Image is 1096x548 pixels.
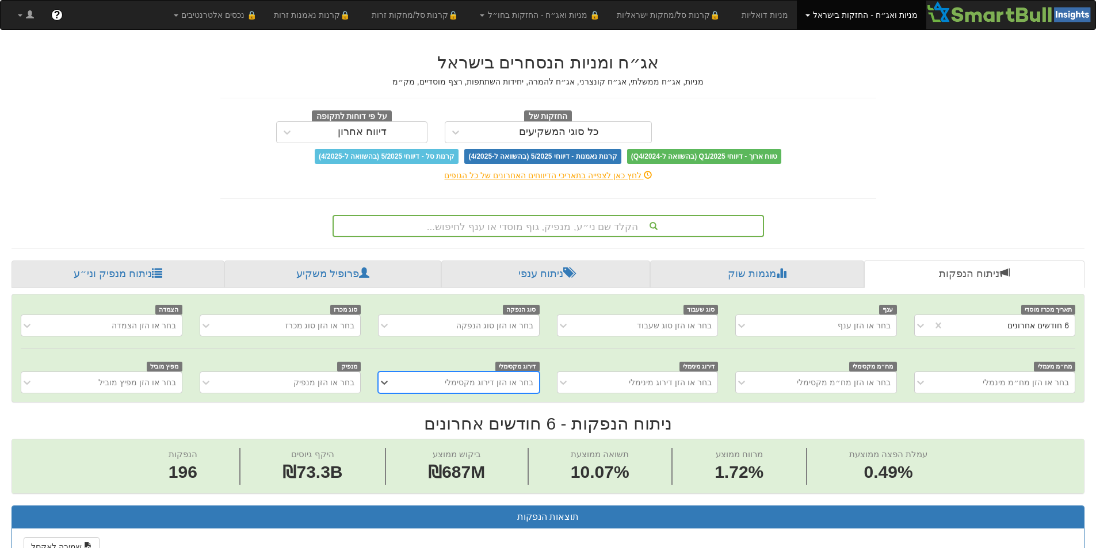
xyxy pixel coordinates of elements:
div: 6 חודשים אחרונים [1007,320,1069,331]
a: 🔒 נכסים אלטרנטיבים [165,1,266,29]
span: ₪73.3B [282,462,342,481]
a: ניתוח ענפי [441,260,650,288]
span: טווח ארוך - דיווחי Q1/2025 (בהשוואה ל-Q4/2024) [627,149,781,164]
span: ? [54,9,60,21]
a: מניות דואליות [733,1,797,29]
h2: ניתוח הנפקות - 6 חודשים אחרונים [12,414,1084,433]
div: בחר או הזן מפיץ מוביל [98,377,176,388]
span: 0.49% [849,460,927,485]
div: הקלד שם ני״ע, מנפיק, גוף מוסדי או ענף לחיפוש... [334,216,763,236]
span: היקף גיוסים [291,449,334,459]
div: בחר או הזן דירוג מינימלי [629,377,712,388]
div: בחר או הזן סוג הנפקה [456,320,533,331]
span: מח״מ מקסימלי [849,362,897,371]
a: 🔒קרנות נאמנות זרות [265,1,363,29]
a: ? [43,1,71,29]
a: 🔒קרנות סל/מחקות ישראליות [608,1,732,29]
span: ₪687M [428,462,485,481]
span: תשואה ממוצעת [571,449,629,459]
span: דירוג מינימלי [679,362,719,371]
span: קרנות נאמנות - דיווחי 5/2025 (בהשוואה ל-4/2025) [464,149,621,164]
div: כל סוגי המשקיעים [519,127,599,138]
div: בחר או הזן מח״מ מינמלי [983,377,1069,388]
span: סוג מכרז [330,305,361,315]
a: מניות ואג״ח - החזקות בישראל [797,1,926,29]
span: תאריך מכרז מוסדי [1021,305,1075,315]
span: סוג הנפקה [503,305,540,315]
img: Smartbull [926,1,1095,24]
div: בחר או הזן סוג שעבוד [637,320,712,331]
a: 🔒קרנות סל/מחקות זרות [363,1,471,29]
span: החזקות של [524,110,572,123]
span: על פי דוחות לתקופה [312,110,392,123]
a: ניתוח הנפקות [864,260,1084,288]
a: פרופיל משקיע [224,260,441,288]
span: מנפיק [337,362,361,371]
div: בחר או הזן מח״מ מקסימלי [797,377,891,388]
span: קרנות סל - דיווחי 5/2025 (בהשוואה ל-4/2025) [315,149,459,164]
span: ענף [879,305,897,315]
div: בחר או הזן דירוג מקסימלי [445,377,533,388]
span: עמלת הפצה ממוצעת [849,449,927,459]
span: מח״מ מינמלי [1034,362,1075,371]
div: דיווח אחרון [338,127,387,138]
a: ניתוח מנפיק וני״ע [12,260,224,288]
h3: תוצאות הנפקות [21,512,1075,522]
span: 196 [169,460,197,485]
a: מגמות שוק [650,260,864,288]
div: בחר או הזן מנפיק [293,377,354,388]
span: סוג שעבוד [683,305,719,315]
div: בחר או הזן סוג מכרז [285,320,355,331]
span: מרווח ממוצע [716,449,763,459]
span: ביקוש ממוצע [433,449,481,459]
span: דירוג מקסימלי [495,362,540,371]
h5: מניות, אג״ח ממשלתי, אג״ח קונצרני, אג״ח להמרה, יחידות השתתפות, רצף מוסדיים, מק״מ [220,78,876,86]
span: הצמדה [155,305,182,315]
a: 🔒 מניות ואג״ח - החזקות בחו״ל [471,1,608,29]
span: 1.72% [715,460,763,485]
h2: אג״ח ומניות הנסחרים בישראל [220,53,876,72]
div: בחר או הזן ענף [838,320,891,331]
div: בחר או הזן הצמדה [112,320,176,331]
div: לחץ כאן לצפייה בתאריכי הדיווחים האחרונים של כל הגופים [212,170,885,181]
span: 10.07% [571,460,629,485]
span: הנפקות [169,449,197,459]
span: מפיץ מוביל [147,362,182,371]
